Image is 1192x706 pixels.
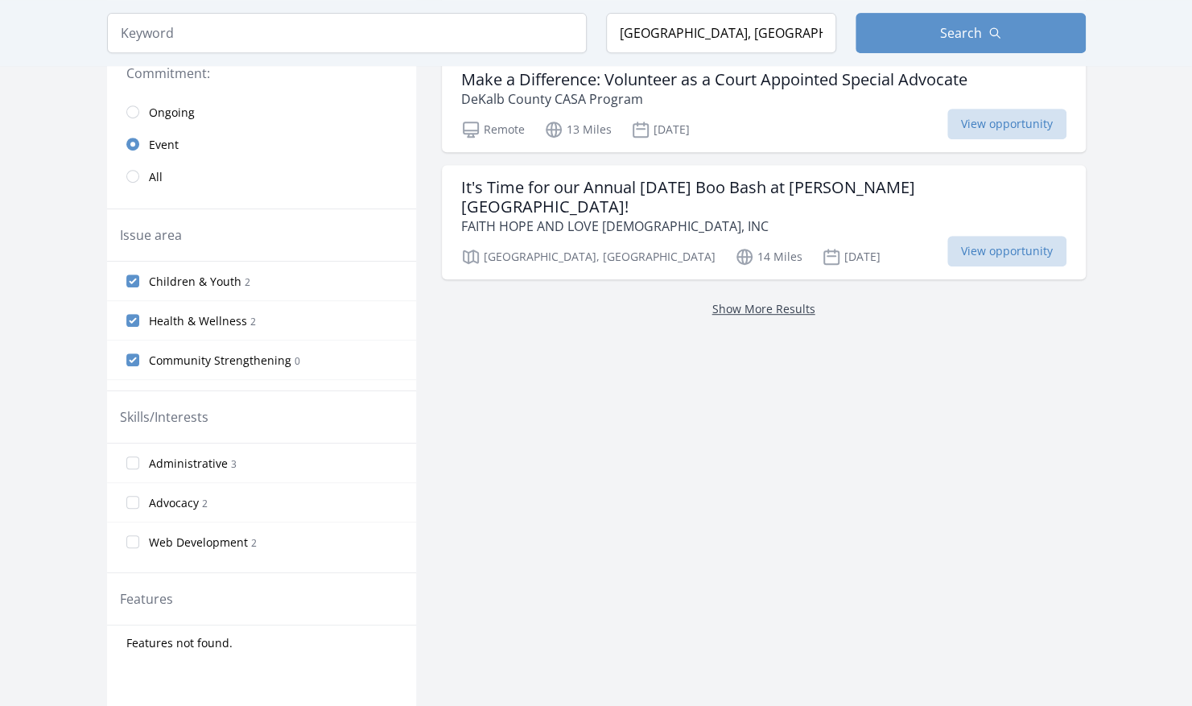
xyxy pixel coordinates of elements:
a: Ongoing [107,96,416,128]
span: Children & Youth [149,274,241,290]
legend: Issue area [120,225,182,245]
span: Administrative [149,456,228,472]
input: Web Development 2 [126,535,139,548]
span: 2 [202,497,208,510]
h3: Make a Difference: Volunteer as a Court Appointed Special Advocate [461,70,967,89]
span: All [149,169,163,185]
p: [GEOGRAPHIC_DATA], [GEOGRAPHIC_DATA] [461,247,716,266]
span: 0 [295,354,300,368]
span: Features not found. [126,635,233,651]
span: Advocacy [149,495,199,511]
input: Administrative 3 [126,456,139,469]
legend: Skills/Interests [120,407,208,427]
p: DeKalb County CASA Program [461,89,967,109]
p: 14 Miles [735,247,802,266]
input: Community Strengthening 0 [126,353,139,366]
a: Show More Results [712,301,815,316]
p: Remote [461,120,525,139]
span: 2 [251,536,257,550]
p: [DATE] [631,120,690,139]
p: 13 Miles [544,120,612,139]
span: Ongoing [149,105,195,121]
legend: Commitment: [126,64,397,83]
p: FAITH HOPE AND LOVE [DEMOGRAPHIC_DATA], INC [461,217,1066,236]
input: Health & Wellness 2 [126,314,139,327]
a: All [107,160,416,192]
span: Community Strengthening [149,353,291,369]
a: Make a Difference: Volunteer as a Court Appointed Special Advocate DeKalb County CASA Program Rem... [442,57,1086,152]
span: 2 [245,275,250,289]
h3: It's Time for our Annual [DATE] Boo Bash at [PERSON_NAME][GEOGRAPHIC_DATA]! [461,178,1066,217]
a: Event [107,128,416,160]
input: Children & Youth 2 [126,275,139,287]
span: 3 [231,457,237,471]
span: Search [940,23,982,43]
span: View opportunity [947,236,1066,266]
input: Advocacy 2 [126,496,139,509]
span: Event [149,137,179,153]
span: View opportunity [947,109,1066,139]
button: Search [856,13,1086,53]
span: Health & Wellness [149,313,247,329]
span: 2 [250,315,256,328]
p: [DATE] [822,247,881,266]
a: It's Time for our Annual [DATE] Boo Bash at [PERSON_NAME][GEOGRAPHIC_DATA]! FAITH HOPE AND LOVE [... [442,165,1086,279]
input: Location [606,13,836,53]
legend: Features [120,589,173,609]
span: Web Development [149,535,248,551]
input: Keyword [107,13,587,53]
